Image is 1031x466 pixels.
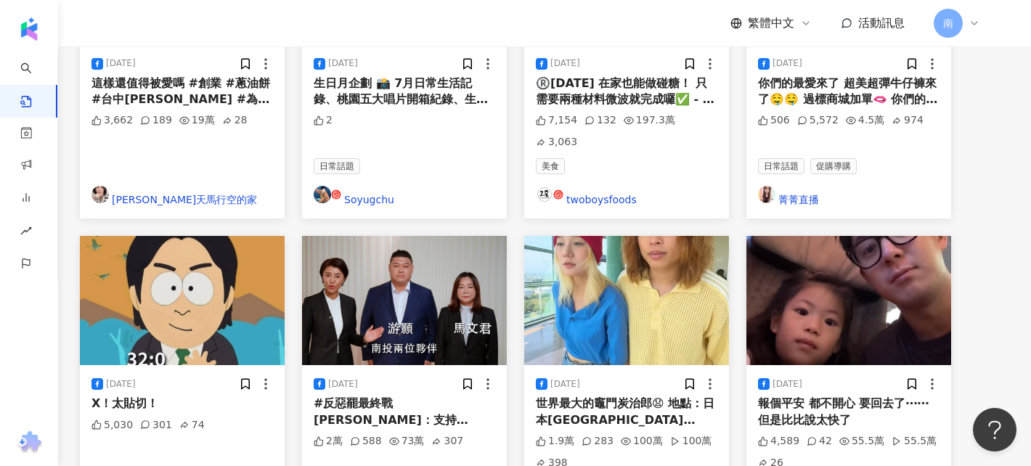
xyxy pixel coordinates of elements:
span: 日常話題 [314,158,360,174]
div: [DATE] [773,378,802,391]
div: 132 [584,113,616,128]
div: 19萬 [179,113,215,128]
div: 生日月企劃 📸 7月日常生活記錄、桃園五大唱片開箱紀錄、生日的我都在做什麼？？| DoReM! Soy [URL][DOMAIN_NAME] #VLOG #生日月Vlog #生日 #日常 #生活 [314,75,495,108]
div: 588 [350,434,382,449]
div: 5,030 [91,418,133,433]
div: [DATE] [106,57,136,70]
img: KOL Avatar [758,186,775,203]
div: 73萬 [389,434,425,449]
div: 報個平安 都不開心 要回去了⋯⋯但是比比說太快了 [758,396,940,428]
a: KOL Avatar菁菁直播 [758,186,940,208]
div: [DATE] [773,57,802,70]
img: KOL Avatar [536,186,553,203]
div: [DATE] [550,378,580,391]
div: #反惡罷最終戰 [PERSON_NAME]：支持[PERSON_NAME]、[PERSON_NAME]、[PERSON_NAME] [PERSON_NAME] 呼籲：支持[PERSON_NAME... [314,396,495,428]
span: 活動訊息 [858,16,905,30]
span: 促購導購 [810,158,857,174]
div: 307 [431,434,463,449]
img: post-image [746,236,951,365]
div: 3,063 [536,135,577,150]
span: 繁體中文 [748,15,794,31]
div: 2 [314,113,333,128]
a: KOL Avatartwoboysfoods [536,186,717,208]
div: [DATE] [550,57,580,70]
img: chrome extension [15,431,44,454]
img: post-image [80,236,285,365]
span: rise [20,216,32,249]
div: 5,572 [797,113,839,128]
span: 南 [943,15,953,31]
div: 100萬 [621,434,663,449]
div: 974 [892,113,924,128]
div: 這樣還值得被愛嗎 #創業 #蔥油餅 #台中[PERSON_NAME] #為自己努力 #身障者 這樣還值得被愛嗎 #創業 #蔥油餅 #台中[PERSON_NAME] #為自己努力 #身障者 [91,75,273,108]
a: KOL Avatar[PERSON_NAME]天馬行空的家 [91,186,273,208]
img: KOL Avatar [314,186,331,203]
img: logo icon [17,17,41,41]
div: 7,154 [536,113,577,128]
div: 74 [179,418,205,433]
img: post-image [524,236,729,365]
div: 1.9萬 [536,434,574,449]
img: KOL Avatar [91,186,109,203]
img: post-image [302,236,507,365]
a: KOL AvatarSoyugchu [314,186,495,208]
div: 你們的最愛來了 超美超彈牛仔褲來了🤤🤤 過標商城加單🫦 你們的最愛來了 超美超彈牛仔褲來了🤤🤤 過標商城加單🫦 [758,75,940,108]
iframe: Help Scout Beacon - Open [973,408,1016,451]
div: 55.5萬 [839,434,884,449]
a: search [20,52,49,109]
div: 2萬 [314,434,343,449]
div: 42 [807,434,832,449]
div: 55.5萬 [892,434,937,449]
div: [DATE] [328,378,358,391]
span: 美食 [536,158,565,174]
div: [DATE] [328,57,358,70]
div: 4,589 [758,434,799,449]
div: 世界最大的竈門炭治郎😧 地點：日本[GEOGRAPHIC_DATA][GEOGRAPHIC_DATA][GEOGRAPHIC_DATA] #鬼滅の刃 [536,396,717,428]
span: 日常話題 [758,158,804,174]
div: 28 [222,113,248,128]
div: 506 [758,113,790,128]
div: 197.3萬 [624,113,675,128]
div: [DATE] [106,378,136,391]
div: 100萬 [670,434,712,449]
div: 4.5萬 [846,113,884,128]
div: X！太貼切！ [91,396,273,412]
div: ®️[DATE] 在家也能做碰糖！ 只需要兩種材料微波就完成囉✅ - 白糖2匙+水1匙，800瓦微波4分半 出爐後再加約2克小蘇打粉攪拌攪拌 放涼20分鐘就會變脆脆糖餅！ 加牛奶會變焦糖牛奶好喝... [536,75,717,108]
div: 189 [140,113,172,128]
div: 3,662 [91,113,133,128]
div: 283 [582,434,614,449]
div: 301 [140,418,172,433]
